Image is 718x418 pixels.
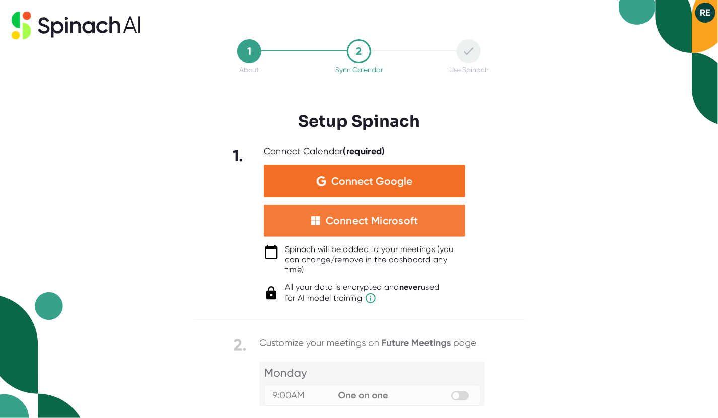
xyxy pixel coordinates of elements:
[298,112,420,131] h3: Setup Spinach
[335,66,383,74] div: Sync Calendar
[347,39,371,63] div: 2
[237,39,261,63] div: 1
[285,292,440,304] span: for AI model training
[399,282,421,292] b: never
[311,216,321,226] img: microsoft-white-squares.05348b22b8389b597c576c3b9d3cf43b.svg
[331,176,412,186] span: Connect Google
[449,66,489,74] div: Use Spinach
[285,244,465,275] div: Spinach will be added to your meetings (you can change/remove in the dashboard any time)
[264,146,385,157] div: Connect Calendar
[326,214,418,227] div: Connect Microsoft
[343,146,385,157] b: (required)
[317,176,326,186] img: Aehbyd4JwY73AAAAAElFTkSuQmCC
[285,282,440,304] div: All your data is encrypted and used
[233,146,244,165] b: 1.
[695,3,715,23] button: RE
[239,66,259,74] div: About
